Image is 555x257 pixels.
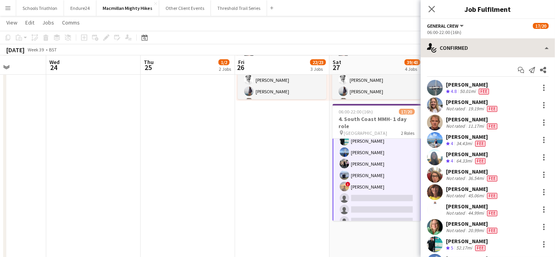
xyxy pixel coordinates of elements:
div: 52.17mi [455,245,474,251]
span: Fee [487,123,497,129]
div: 50.01mi [458,88,477,95]
button: Schools Triathlon [16,0,64,16]
div: [PERSON_NAME] [446,98,499,106]
div: 45.06mi [467,193,485,199]
span: Fee [487,210,497,216]
div: Not rated [446,227,467,234]
div: Crew has different fees then in role [474,158,487,164]
span: Edit [25,19,34,26]
div: [PERSON_NAME] [446,151,488,158]
div: Crew has different fees then in role [485,175,499,181]
div: 11.17mi [467,123,485,129]
span: Thu [144,59,154,66]
div: 36.54mi [467,175,485,181]
button: Macmillan Mighty Hikes [96,0,159,16]
span: Fee [475,158,485,164]
h3: 4. South Coast MMH- 1 day role [333,115,421,130]
button: Threshold Trail Series [211,0,267,16]
span: Fee [475,141,485,147]
span: Fee [487,228,497,234]
span: 2 Roles [401,130,415,136]
span: [GEOGRAPHIC_DATA] [344,130,388,136]
div: 06:00-22:00 (16h) [427,29,549,35]
div: Not rated [446,123,467,129]
a: Edit [22,17,38,28]
div: [PERSON_NAME] [446,238,488,245]
div: [PERSON_NAME] [446,81,491,88]
div: 4 Jobs [405,66,420,72]
div: Crew has different fees then in role [477,88,491,95]
span: 39/43 [404,59,420,65]
span: Fee [487,193,497,199]
a: Comms [59,17,83,28]
div: Not rated [446,106,467,112]
span: Week 39 [26,47,46,53]
span: Fri [238,59,245,66]
span: 26 [237,63,245,72]
div: 34.43mi [455,140,474,147]
span: 25 [143,63,154,72]
span: View [6,19,17,26]
h3: Job Fulfilment [421,4,555,14]
span: 24 [48,63,60,72]
span: 4.8 [451,88,457,94]
div: 19.19mi [467,106,485,112]
div: Crew has different fees then in role [485,227,499,234]
div: Crew has different fees then in role [485,106,499,112]
div: Confirmed [421,38,555,57]
span: Fee [475,245,485,251]
span: Wed [49,59,60,66]
span: 1/2 [218,59,230,65]
span: Fee [479,89,489,94]
span: 5 [451,245,453,251]
span: Fee [487,106,497,112]
div: [PERSON_NAME] [446,133,488,140]
span: 27 [331,63,341,72]
div: Not rated [446,193,467,199]
span: Jobs [42,19,54,26]
button: General Crew [427,23,465,29]
span: 22/23 [310,59,326,65]
span: General Crew [427,23,459,29]
span: 4 [451,158,453,164]
span: Fee [487,176,497,181]
div: [PERSON_NAME] [446,116,499,123]
span: 4 [451,140,453,146]
div: Not rated [446,175,467,181]
app-job-card: 06:00-22:00 (16h)17/204. South Coast MMH- 1 day role [GEOGRAPHIC_DATA]2 Roles[PERSON_NAME][PERSON... [333,104,421,221]
div: Crew has different fees then in role [485,193,499,199]
div: Not rated [446,210,467,216]
div: 2 Jobs [219,66,231,72]
div: Crew has different fees then in role [485,123,499,129]
div: Crew has different fees then in role [485,210,499,216]
div: 3 Jobs [310,66,325,72]
div: BST [49,47,57,53]
div: [PERSON_NAME] [446,168,499,175]
div: [DATE] [6,46,24,54]
span: Comms [62,19,80,26]
a: View [3,17,21,28]
div: 20.99mi [467,227,485,234]
span: ! [346,182,350,187]
div: 64.33mi [455,158,474,164]
div: 44.99mi [467,210,485,216]
button: Endure24 [64,0,96,16]
span: 17/20 [399,109,415,115]
div: [PERSON_NAME] [446,185,499,193]
div: [PERSON_NAME] [446,220,499,227]
span: 06:00-22:00 (16h) [339,109,373,115]
span: 17/20 [533,23,549,29]
div: Crew has different fees then in role [474,140,487,147]
span: Sat [333,59,341,66]
a: Jobs [39,17,57,28]
div: Crew has different fees then in role [474,245,487,251]
div: [PERSON_NAME] [446,203,499,210]
button: Other Client Events [159,0,211,16]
